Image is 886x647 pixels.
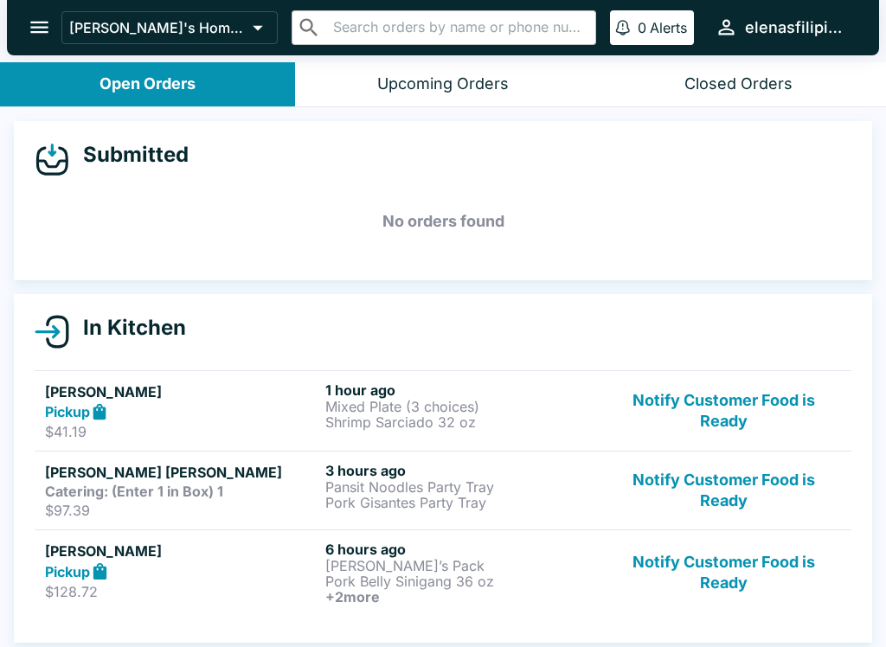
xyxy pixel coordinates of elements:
button: Notify Customer Food is Ready [607,462,841,519]
button: Notify Customer Food is Ready [607,381,841,441]
button: [PERSON_NAME]'s Home of the Finest Filipino Foods [61,11,278,44]
button: open drawer [17,5,61,49]
div: elenasfilipinofoods [745,17,851,38]
h5: No orders found [35,190,851,253]
h4: In Kitchen [69,315,186,341]
p: Pork Gisantes Party Tray [325,495,599,510]
input: Search orders by name or phone number [328,16,588,40]
p: Mixed Plate (3 choices) [325,399,599,414]
p: $41.19 [45,423,318,440]
p: Shrimp Sarciado 32 oz [325,414,599,430]
strong: Pickup [45,563,90,580]
div: Upcoming Orders [377,74,509,94]
h5: [PERSON_NAME] [45,541,318,561]
h4: Submitted [69,142,189,168]
strong: Pickup [45,403,90,420]
a: [PERSON_NAME] [PERSON_NAME]Catering: (Enter 1 in Box) 1$97.393 hours agoPansit Noodles Party Tray... [35,451,851,529]
button: Notify Customer Food is Ready [607,541,841,605]
h5: [PERSON_NAME] [45,381,318,402]
p: $97.39 [45,502,318,519]
p: 0 [638,19,646,36]
h6: 6 hours ago [325,541,599,558]
div: Closed Orders [684,74,793,94]
p: [PERSON_NAME]'s Home of the Finest Filipino Foods [69,19,246,36]
a: [PERSON_NAME]Pickup$41.191 hour agoMixed Plate (3 choices)Shrimp Sarciado 32 ozNotify Customer Fo... [35,370,851,452]
h6: 1 hour ago [325,381,599,399]
p: Alerts [650,19,687,36]
a: [PERSON_NAME]Pickup$128.726 hours ago[PERSON_NAME]’s PackPork Belly Sinigang 36 oz+2moreNotify Cu... [35,529,851,615]
p: Pork Belly Sinigang 36 oz [325,573,599,589]
p: [PERSON_NAME]’s Pack [325,558,599,573]
h5: [PERSON_NAME] [PERSON_NAME] [45,462,318,483]
h6: 3 hours ago [325,462,599,479]
h6: + 2 more [325,589,599,605]
strong: Catering: (Enter 1 in Box) 1 [45,483,223,500]
p: Pansit Noodles Party Tray [325,479,599,495]
button: elenasfilipinofoods [708,9,858,46]
div: Open Orders [100,74,196,94]
p: $128.72 [45,583,318,600]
